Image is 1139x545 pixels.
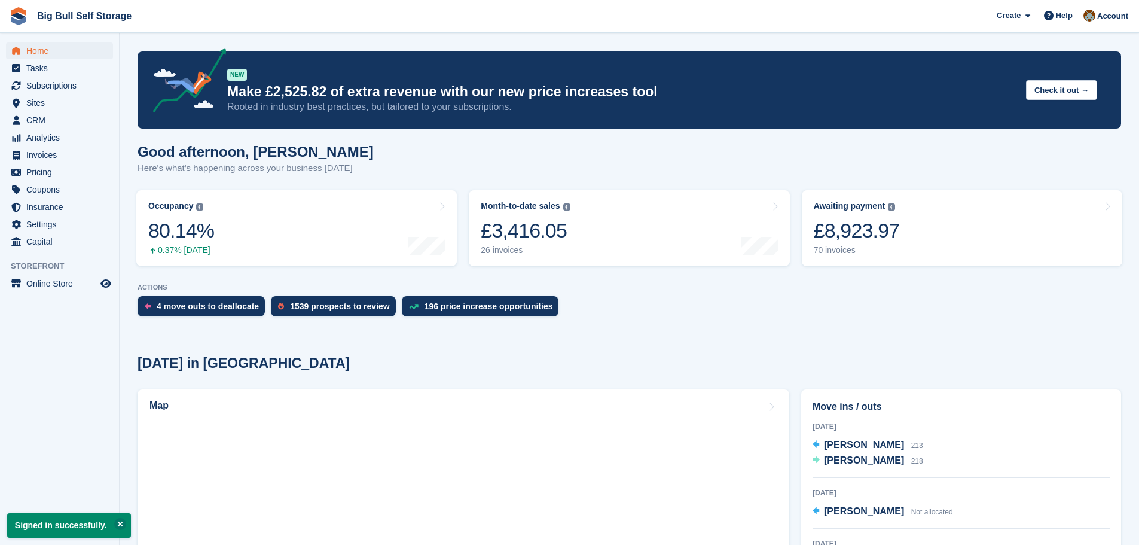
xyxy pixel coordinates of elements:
[11,260,119,272] span: Storefront
[813,453,923,469] a: [PERSON_NAME] 218
[802,190,1122,266] a: Awaiting payment £8,923.97 70 invoices
[136,190,457,266] a: Occupancy 80.14% 0.37% [DATE]
[138,296,271,322] a: 4 move outs to deallocate
[26,95,98,111] span: Sites
[409,304,419,309] img: price_increase_opportunities-93ffe204e8149a01c8c9dc8f82e8f89637d9d84a8eef4429ea346261dce0b2c0.svg
[813,400,1110,414] h2: Move ins / outs
[148,218,214,243] div: 80.14%
[26,233,98,250] span: Capital
[7,513,131,538] p: Signed in successfully.
[138,355,350,372] h2: [DATE] in [GEOGRAPHIC_DATA]
[6,164,113,181] a: menu
[824,440,904,450] span: [PERSON_NAME]
[26,199,98,215] span: Insurance
[6,95,113,111] a: menu
[271,296,402,322] a: 1539 prospects to review
[145,303,151,310] img: move_outs_to_deallocate_icon-f764333ba52eb49d3ac5e1228854f67142a1ed5810a6f6cc68b1a99e826820c5.svg
[26,275,98,292] span: Online Store
[481,245,570,255] div: 26 invoices
[26,60,98,77] span: Tasks
[196,203,203,211] img: icon-info-grey-7440780725fd019a000dd9b08b2336e03edf1995a4989e88bcd33f0948082b44.svg
[824,455,904,465] span: [PERSON_NAME]
[402,296,565,322] a: 196 price increase opportunities
[26,181,98,198] span: Coupons
[563,203,570,211] img: icon-info-grey-7440780725fd019a000dd9b08b2336e03edf1995a4989e88bcd33f0948082b44.svg
[148,201,193,211] div: Occupancy
[813,504,953,520] a: [PERSON_NAME] Not allocated
[6,129,113,146] a: menu
[1056,10,1073,22] span: Help
[1083,10,1095,22] img: Mike Llewellen Palmer
[469,190,789,266] a: Month-to-date sales £3,416.05 26 invoices
[26,147,98,163] span: Invoices
[6,42,113,59] a: menu
[6,112,113,129] a: menu
[290,302,390,311] div: 1539 prospects to review
[26,77,98,94] span: Subscriptions
[26,129,98,146] span: Analytics
[26,112,98,129] span: CRM
[278,303,284,310] img: prospect-51fa495bee0391a8d652442698ab0144808aea92771e9ea1ae160a38d050c398.svg
[888,203,895,211] img: icon-info-grey-7440780725fd019a000dd9b08b2336e03edf1995a4989e88bcd33f0948082b44.svg
[138,162,374,175] p: Here's what's happening across your business [DATE]
[26,216,98,233] span: Settings
[813,488,1110,498] div: [DATE]
[157,302,259,311] div: 4 move outs to deallocate
[26,42,98,59] span: Home
[6,181,113,198] a: menu
[6,216,113,233] a: menu
[813,421,1110,432] div: [DATE]
[26,164,98,181] span: Pricing
[997,10,1021,22] span: Create
[32,6,136,26] a: Big Bull Self Storage
[813,438,923,453] a: [PERSON_NAME] 213
[138,284,1121,291] p: ACTIONS
[99,276,113,291] a: Preview store
[6,77,113,94] a: menu
[1026,80,1097,100] button: Check it out →
[138,144,374,160] h1: Good afternoon, [PERSON_NAME]
[6,275,113,292] a: menu
[10,7,28,25] img: stora-icon-8386f47178a22dfd0bd8f6a31ec36ba5ce8667c1dd55bd0f319d3a0aa187defe.svg
[824,506,904,516] span: [PERSON_NAME]
[227,83,1016,101] p: Make £2,525.82 of extra revenue with our new price increases tool
[814,201,885,211] div: Awaiting payment
[911,442,923,450] span: 213
[911,457,923,465] span: 218
[1097,10,1128,22] span: Account
[425,302,553,311] div: 196 price increase opportunities
[814,245,900,255] div: 70 invoices
[814,218,900,243] div: £8,923.97
[227,69,247,81] div: NEW
[481,218,570,243] div: £3,416.05
[911,508,953,516] span: Not allocated
[149,400,169,411] h2: Map
[6,233,113,250] a: menu
[143,48,227,117] img: price-adjustments-announcement-icon-8257ccfd72463d97f412b2fc003d46551f7dbcb40ab6d574587a9cd5c0d94...
[6,147,113,163] a: menu
[6,199,113,215] a: menu
[6,60,113,77] a: menu
[227,101,1016,114] p: Rooted in industry best practices, but tailored to your subscriptions.
[148,245,214,255] div: 0.37% [DATE]
[481,201,560,211] div: Month-to-date sales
